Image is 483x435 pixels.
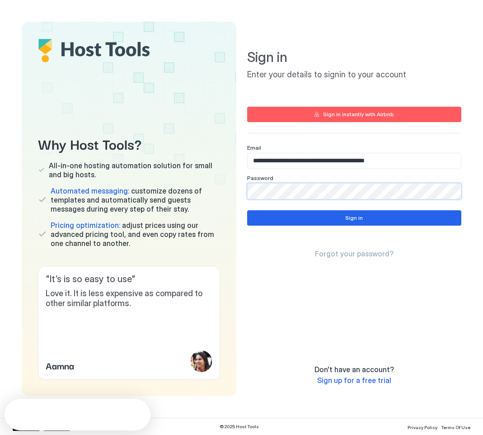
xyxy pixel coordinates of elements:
[9,404,31,426] iframe: Intercom live chat
[314,365,394,374] span: Don't have an account?
[247,49,462,66] span: Sign in
[51,186,129,195] span: Automated messaging:
[247,144,261,151] span: Email
[317,376,391,385] span: Sign up for a free trial
[248,184,461,199] input: Input Field
[49,161,220,179] span: All-in-one hosting automation solution for small and big hosts.
[51,221,120,230] span: Pricing optimization:
[441,425,470,430] span: Terms Of Use
[220,424,259,430] span: © 2025 Host Tools
[408,425,437,430] span: Privacy Policy
[247,175,273,181] span: Password
[317,376,391,385] a: Sign up for a free trial
[441,422,470,431] a: Terms Of Use
[191,350,212,372] div: profile
[247,107,462,122] button: Sign in instantly with Airbnb
[46,288,212,309] span: Love it. It is less expensive as compared to other similar platforms.
[46,359,74,372] span: Aamna
[248,153,461,169] input: Input Field
[408,422,437,431] a: Privacy Policy
[51,221,220,248] span: adjust prices using our advanced pricing tool, and even copy rates from one channel to another.
[323,110,394,118] div: Sign in instantly with Airbnb
[5,399,150,430] iframe: Intercom live chat discovery launcher
[38,133,220,154] span: Why Host Tools?
[247,210,462,226] button: Sign in
[345,214,363,222] div: Sign in
[51,186,220,213] span: customize dozens of templates and automatically send guests messages during every step of their s...
[247,70,462,80] span: Enter your details to signin to your account
[46,274,212,285] span: " It’s is so easy to use "
[315,249,394,259] a: Forgot your password?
